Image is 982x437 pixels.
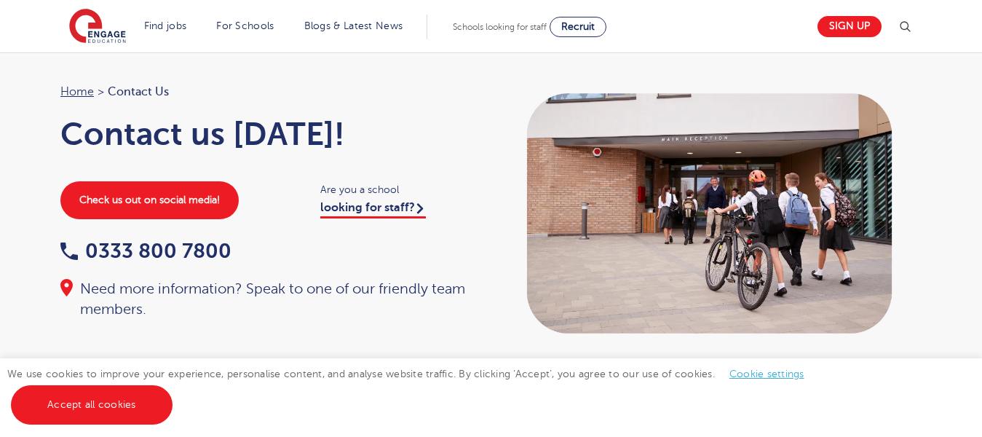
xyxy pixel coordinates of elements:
a: For Schools [216,20,274,31]
a: Recruit [550,17,606,37]
h1: Contact us [DATE]! [60,116,477,152]
span: Schools looking for staff [453,22,547,32]
a: Sign up [817,16,882,37]
a: Check us out on social media! [60,181,239,219]
a: Cookie settings [729,369,804,379]
a: looking for staff? [320,201,426,219]
img: Engage Education [69,9,126,45]
span: We use cookies to improve your experience, personalise content, and analyse website traffic. By c... [7,369,819,410]
a: 0333 800 7800 [60,240,231,262]
span: Recruit [561,21,595,32]
span: Are you a school [320,181,477,198]
a: Home [60,85,94,98]
span: > [98,85,104,98]
a: Blogs & Latest News [304,20,403,31]
a: Accept all cookies [11,385,173,425]
div: Need more information? Speak to one of our friendly team members. [60,279,477,320]
a: Find jobs [144,20,187,31]
nav: breadcrumb [60,82,477,101]
span: Contact Us [108,82,169,101]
